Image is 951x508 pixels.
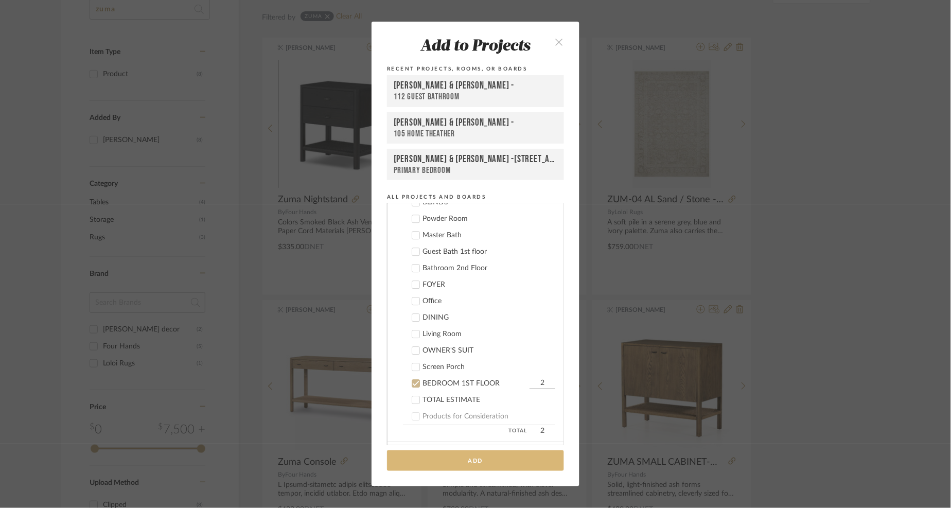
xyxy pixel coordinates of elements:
[422,313,555,322] div: DINING
[422,297,555,306] div: Office
[394,165,557,176] div: Primary Bedroom
[422,215,555,223] div: Powder Room
[422,264,555,273] div: Bathroom 2nd Floor
[422,231,555,240] div: Master Bath
[403,442,563,466] div: [PERSON_NAME] & [PERSON_NAME]
[387,64,564,74] div: Recent Projects, Rooms, or Boards
[403,425,527,437] span: Total
[530,378,555,389] input: BEDROOM 1ST FLOOR
[422,412,555,421] div: Products for Consideration
[387,38,564,56] div: Add to Projects
[422,248,555,256] div: Guest Bath 1st floor
[387,450,564,471] button: Add
[422,396,555,405] div: TOTAL ESTIMATE
[422,363,555,372] div: Screen Porch
[544,31,574,52] button: close
[422,379,527,388] div: BEDROOM 1ST FLOOR
[530,425,555,437] span: 2
[394,129,557,139] div: 105 HOME THEATHER
[394,80,557,92] div: [PERSON_NAME] & [PERSON_NAME] -
[394,92,557,102] div: 112 Guest Bathroom
[387,192,564,202] div: All Projects and Boards
[394,153,557,165] div: [PERSON_NAME] & [PERSON_NAME] -[STREET_ADDRESS] -
[422,281,555,289] div: FOYER
[422,346,555,355] div: OWNER'S SUIT
[422,330,555,339] div: Living Room
[394,117,557,129] div: [PERSON_NAME] & [PERSON_NAME] -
